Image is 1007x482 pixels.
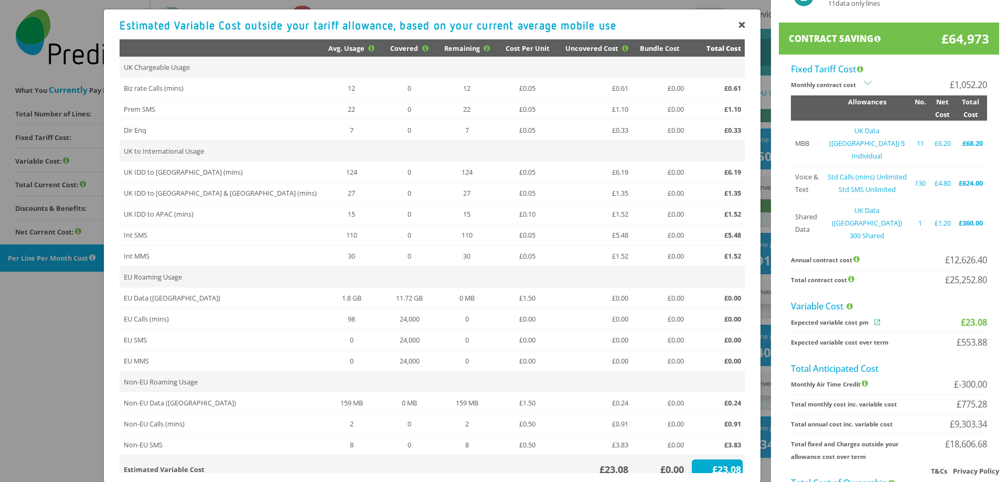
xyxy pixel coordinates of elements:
td: £3.83 [558,434,633,455]
td: £1.52 [688,245,745,266]
td: 15 [436,203,498,224]
td: 30 [436,245,498,266]
td: 27 [320,183,382,203]
td: £0.00 [558,308,633,329]
div: Fixed Tariff Cost [791,62,987,76]
div: £624.00 [959,177,983,189]
td: 0 [382,245,436,266]
td: 98 [320,308,382,329]
td: £0.24 [688,392,745,413]
td: 7 [436,120,498,141]
td: 0 [436,308,498,329]
div: 130 [915,177,926,189]
td: 124 [320,162,382,183]
td: 11.72 GB [382,287,436,308]
td: £6.19 [688,162,745,183]
td: £0.00 [688,329,745,350]
span: Annual contract cost [791,254,945,266]
td: Int MMS [120,245,320,266]
td: £0.00 [632,245,688,266]
div: Estimated Variable Cost outside your tariff allowance, based on your current average mobile use [120,19,745,31]
td: £0.61 [558,78,633,99]
td: Non-EU Roaming Usage [120,371,320,392]
td: £1.50 [498,392,558,413]
div: Variable Cost [791,299,987,313]
div: £1.20 [934,217,950,229]
span: Total contract cost [791,274,945,286]
td: Non-EU Calls (mins) [120,413,320,434]
td: 8 [320,434,382,455]
td: 110 [436,224,498,245]
td: UK IDD to [GEOGRAPHIC_DATA] (mins) [120,162,320,183]
td: £0.00 [632,287,688,308]
td: 27 [436,183,498,203]
td: £0.91 [558,413,633,434]
a: T&Cs [931,466,947,476]
td: Int SMS [120,224,320,245]
div: MBB [795,137,820,149]
td: £0.00 [498,350,558,371]
td: £0.33 [558,120,633,141]
td: 12 [320,78,382,99]
div: £23.08 [561,463,630,476]
td: 0 [382,120,436,141]
td: 0 [382,162,436,183]
td: £0.00 [632,434,688,455]
td: 0 [436,350,498,371]
td: £0.05 [498,99,558,120]
div: £360.00 [959,217,983,229]
div: UK Data ([GEOGRAPHIC_DATA]) 300 Shared [827,204,907,242]
span: Expected variable cost pm [791,316,960,329]
td: £5.48 [558,224,633,245]
td: 0 [382,434,436,455]
td: 0 [320,329,382,350]
td: 0 [436,329,498,350]
td: £0.00 [632,413,688,434]
td: £0.33 [688,120,745,141]
div: 11 [915,137,926,149]
td: 0 [382,99,436,120]
td: £6.19 [558,162,633,183]
td: £0.00 [498,329,558,350]
div: £23.08 [692,459,743,480]
span: £775.28 [957,398,987,411]
td: 12 [436,78,498,99]
td: £0.00 [632,392,688,413]
span: Total fixed and Charges outside your allowance cost over term [791,438,945,463]
td: 15 [320,203,382,224]
div: Std Calls (mins) Unlimited [827,170,907,183]
td: £0.00 [558,329,633,350]
span: £553.88 [957,336,987,349]
div: Bundle Cost [640,42,680,55]
td: 124 [436,162,498,183]
span: Monthly Air Time Credit [791,378,954,391]
div: Total Anticipated Cost [791,362,987,375]
td: EU Data ([GEOGRAPHIC_DATA]) [120,287,320,308]
div: £4.80 [934,177,950,189]
td: £0.24 [558,392,633,413]
td: Dir Enq [120,120,320,141]
div: Remaining [444,42,490,55]
div: Total Cost [695,42,741,55]
div: Std SMS Unlimited [827,183,907,196]
td: £0.00 [632,308,688,329]
a: Privacy Policy [953,466,999,476]
td: 0 [382,224,436,245]
div: UK Data ([GEOGRAPHIC_DATA]) 5 Individual [827,124,907,162]
td: 8 [436,434,498,455]
div: £0.00 [636,463,686,476]
td: £0.05 [498,183,558,203]
span: £1,052.20 [950,79,987,91]
div: Shared Data [795,210,820,235]
span: £23.08 [961,316,987,329]
td: £0.05 [498,245,558,266]
td: UK IDD to [GEOGRAPHIC_DATA] & [GEOGRAPHIC_DATA] (mins) [120,183,320,203]
span: £64,973 [941,33,989,45]
td: 0 [382,183,436,203]
td: 2 [436,413,498,434]
td: £0.00 [558,287,633,308]
div: Covered [390,42,428,55]
td: £0.00 [632,120,688,141]
span: £18,606.68 [945,438,987,463]
td: £0.00 [632,162,688,183]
